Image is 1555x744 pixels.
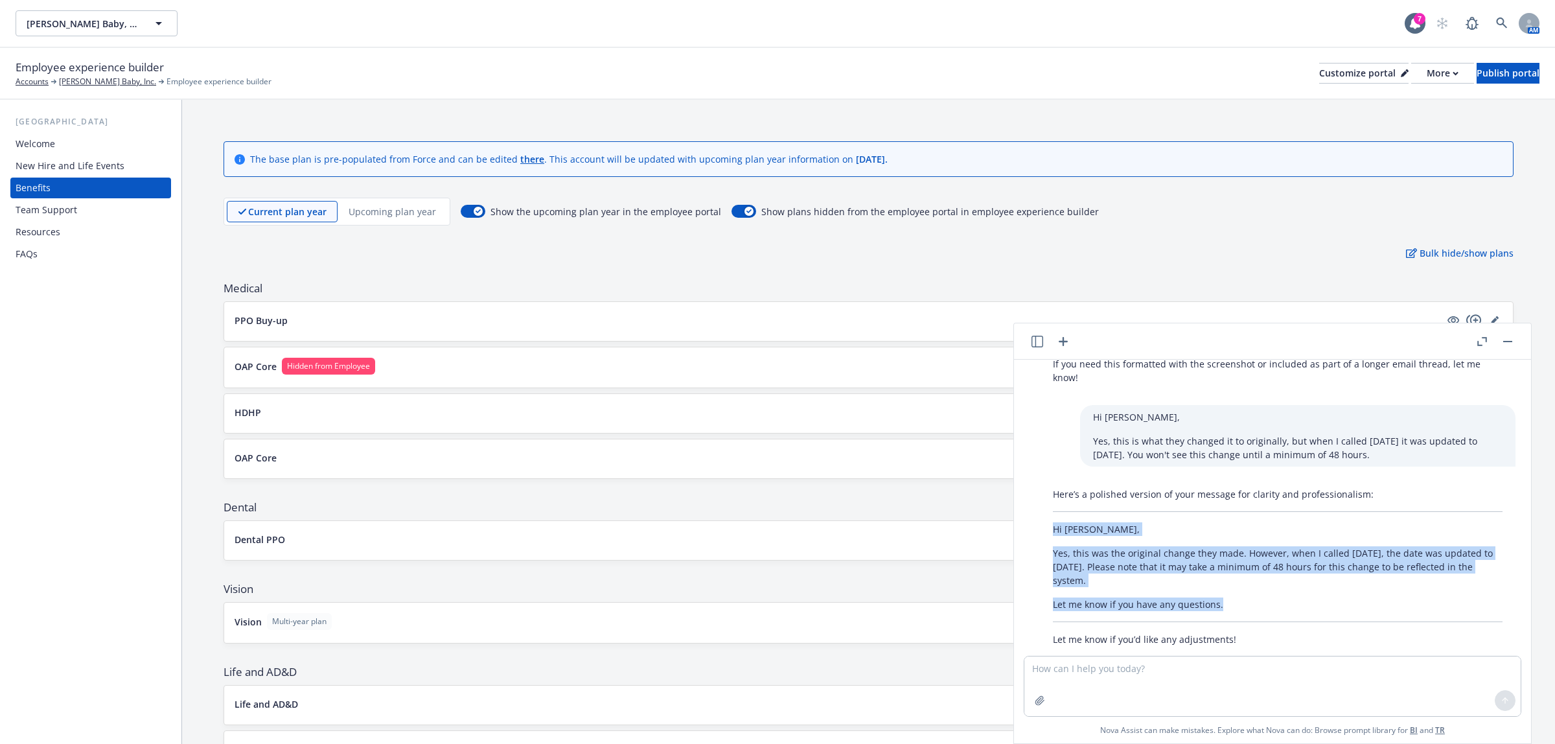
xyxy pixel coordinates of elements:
a: FAQs [10,244,171,264]
a: Welcome [10,134,171,154]
div: Benefits [16,178,51,198]
button: Publish portal [1477,63,1539,84]
a: New Hire and Life Events [10,156,171,176]
span: Life and AD&D [224,664,1514,680]
span: [DATE] . [856,153,888,165]
span: . This account will be updated with upcoming plan year information on [544,153,856,165]
a: there [520,153,544,165]
p: Let me know if you have any questions. [1053,598,1503,611]
div: [GEOGRAPHIC_DATA] [10,115,171,128]
p: Upcoming plan year [349,205,436,218]
button: HDHP [235,406,1440,419]
div: Resources [16,222,60,242]
div: Team Support [16,200,77,220]
p: OAP Core [235,360,277,373]
button: OAP Core [235,451,1440,465]
a: Report a Bug [1459,10,1485,36]
span: Hidden from Employee [287,360,370,372]
a: Search [1489,10,1515,36]
p: Let me know if you’d like any adjustments! [1053,633,1503,646]
button: VisionMulti-year plan [235,613,1461,630]
p: HDHP [235,406,261,419]
p: Life and AD&D [235,697,298,711]
a: Start snowing [1429,10,1455,36]
a: copyPlus [1466,312,1482,328]
div: Publish portal [1477,64,1539,83]
p: PPO Buy-up [235,314,288,327]
span: Show plans hidden from the employee portal in employee experience builder [761,205,1099,218]
span: Multi-year plan [272,616,327,627]
span: Nova Assist can make mistakes. Explore what Nova can do: Browse prompt library for and [1100,717,1445,743]
p: Hi [PERSON_NAME], [1053,522,1503,536]
a: Accounts [16,76,49,87]
button: More [1411,63,1474,84]
p: If you need this formatted with the screenshot or included as part of a longer email thread, let ... [1053,357,1503,384]
a: Team Support [10,200,171,220]
a: [PERSON_NAME] Baby, Inc. [59,76,156,87]
span: Vision [224,581,1514,597]
p: Yes, this was the original change they made. However, when I called [DATE], the date was updated ... [1053,546,1503,587]
p: Here’s a polished version of your message for clarity and professionalism: [1053,487,1503,501]
p: OAP Core [235,451,277,465]
p: Yes, this is what they changed it to originally, but when I called [DATE] it was updated to [DATE... [1093,434,1503,461]
p: Bulk hide/show plans [1406,246,1514,260]
div: Welcome [16,134,55,154]
span: Employee experience builder [16,59,164,76]
p: Vision [235,615,262,629]
div: 7 [1414,13,1425,25]
span: Show the upcoming plan year in the employee portal [490,205,721,218]
button: Customize portal [1319,63,1409,84]
button: PPO Buy-up [235,314,1440,327]
a: editPencil [1487,312,1503,328]
span: Employee experience builder [167,76,271,87]
a: Resources [10,222,171,242]
p: Current plan year [248,205,327,218]
span: The base plan is pre-populated from Force and can be edited [250,153,520,165]
a: BI [1410,725,1418,736]
div: Customize portal [1319,64,1409,83]
div: More [1427,64,1458,83]
button: Life and AD&D [235,697,1440,711]
p: Dental PPO [235,533,285,546]
div: FAQs [16,244,38,264]
div: New Hire and Life Events [16,156,124,176]
a: TR [1435,725,1445,736]
p: Hi [PERSON_NAME], [1093,410,1503,424]
button: Dental PPO [235,533,1461,546]
button: [PERSON_NAME] Baby, Inc. [16,10,178,36]
span: Medical [224,281,1514,296]
a: Benefits [10,178,171,198]
span: Dental [224,500,1514,515]
span: [PERSON_NAME] Baby, Inc. [27,17,139,30]
button: OAP CoreHidden from Employee [235,358,1440,375]
a: visible [1446,312,1461,328]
